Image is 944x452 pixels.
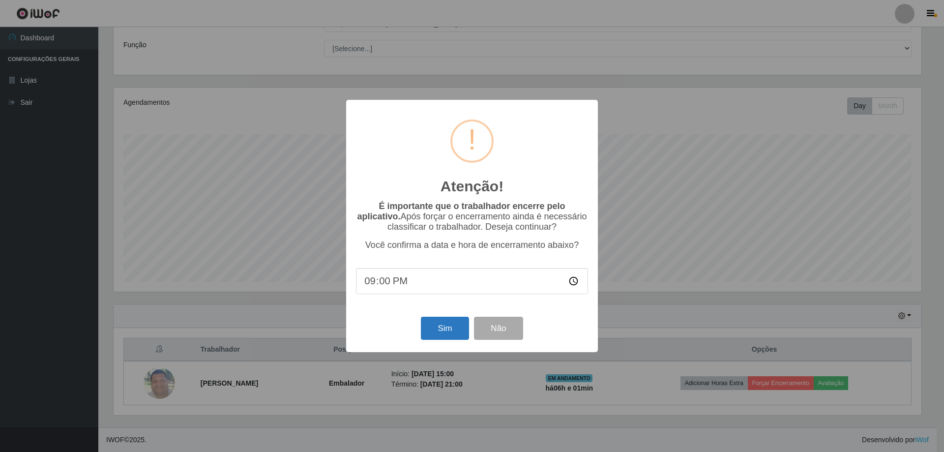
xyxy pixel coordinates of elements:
button: Não [474,317,523,340]
b: É importante que o trabalhador encerre pelo aplicativo. [357,201,565,221]
p: Você confirma a data e hora de encerramento abaixo? [356,240,588,250]
h2: Atenção! [441,178,503,195]
p: Após forçar o encerramento ainda é necessário classificar o trabalhador. Deseja continuar? [356,201,588,232]
button: Sim [421,317,469,340]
